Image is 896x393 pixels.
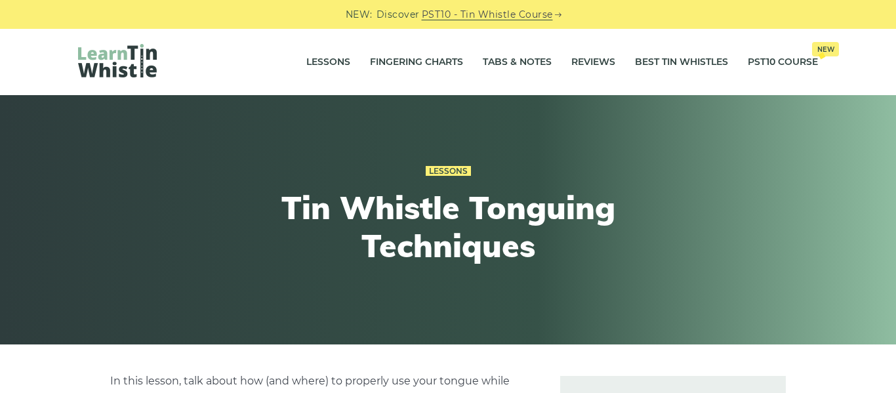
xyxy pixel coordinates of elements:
a: Lessons [306,46,350,79]
a: Best Tin Whistles [635,46,728,79]
a: Lessons [426,166,471,176]
a: Reviews [571,46,615,79]
a: PST10 CourseNew [748,46,818,79]
img: LearnTinWhistle.com [78,44,157,77]
a: Fingering Charts [370,46,463,79]
h1: Tin Whistle Tonguing Techniques [207,189,689,264]
span: New [812,42,839,56]
a: Tabs & Notes [483,46,552,79]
